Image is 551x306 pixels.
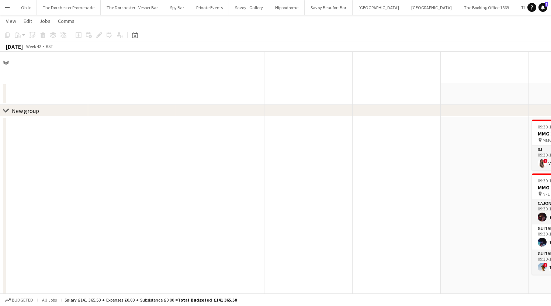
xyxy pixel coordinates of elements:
[6,43,23,50] div: [DATE]
[3,16,19,26] a: View
[37,16,53,26] a: Jobs
[305,0,353,15] button: Savoy Beaufort Bar
[538,3,547,12] a: 1
[543,263,548,267] span: !
[101,0,164,15] button: The Dorchester - Vesper Bar
[353,0,405,15] button: [GEOGRAPHIC_DATA]
[21,16,35,26] a: Edit
[543,159,548,163] span: !
[58,18,74,24] span: Comms
[164,0,190,15] button: Spy Bar
[405,0,458,15] button: [GEOGRAPHIC_DATA]
[24,18,32,24] span: Edit
[269,0,305,15] button: Hippodrome
[458,0,515,15] button: The Booking Office 1869
[12,298,33,303] span: Budgeted
[4,296,34,304] button: Budgeted
[190,0,229,15] button: Private Events
[6,18,16,24] span: View
[24,44,43,49] span: Week 42
[545,2,548,7] span: 1
[229,0,269,15] button: Savoy - Gallery
[65,297,237,303] div: Salary £141 365.50 + Expenses £0.00 + Subsistence £0.00 =
[46,44,53,49] div: BST
[41,297,58,303] span: All jobs
[37,0,101,15] button: The Dorchester Promenade
[39,18,51,24] span: Jobs
[178,297,237,303] span: Total Budgeted £141 365.50
[12,107,39,114] div: New group
[15,0,37,15] button: Oblix
[55,16,77,26] a: Comms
